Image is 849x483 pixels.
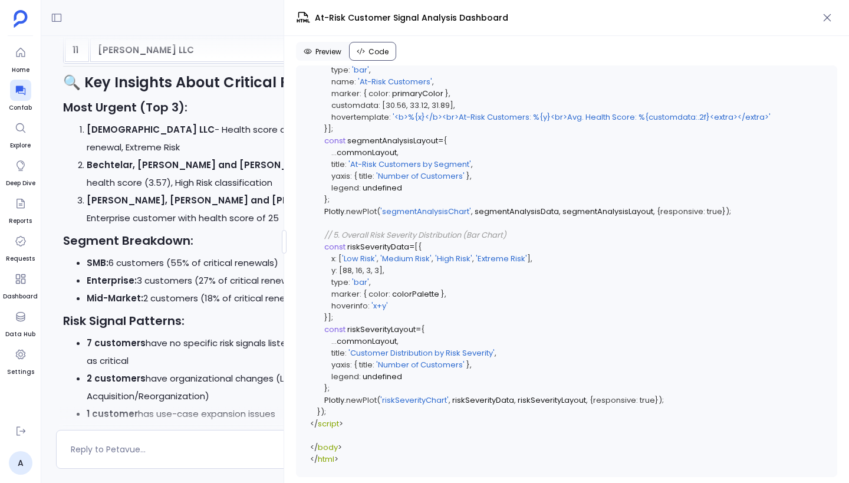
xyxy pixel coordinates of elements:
button: Preview [296,42,349,61]
span: ; [729,206,731,217]
span: : [379,100,380,111]
span: , [559,206,561,217]
span: true [640,395,655,406]
span: ; [328,194,330,205]
span: primaryColor [392,88,443,99]
span: 'Number of Customers' [376,170,465,182]
span: , [531,253,532,264]
img: petavue logo [14,10,28,28]
span: Dashboard [3,292,38,301]
span: : [373,359,374,370]
span: riskSeverityLayout [518,395,586,406]
span: ] [328,123,331,134]
span: { [363,288,367,300]
span: 'Customer Distribution by Risk Severity' [348,347,495,359]
span: : [359,371,361,382]
strong: Risk Signal Patterns: [63,313,185,329]
span: newPlot [346,206,377,217]
span: colorPalette [392,288,439,300]
span: } [441,288,445,300]
li: - Enterprise customer with health score of 25 [87,192,373,227]
span: 'bar' [352,277,369,288]
span: , [363,265,364,276]
span: 33.12 [410,100,428,111]
span: , [432,76,434,87]
button: Code [349,42,396,61]
span: { [590,395,593,406]
span: title [359,170,373,182]
span: [ [382,100,386,111]
span: Reports [9,216,32,226]
span: x [331,253,335,264]
span: ; [324,406,326,418]
span: const [324,241,345,252]
span: 'riskSeverityChart' [380,395,449,406]
span: : [350,170,352,182]
span: ( [377,206,380,217]
span: 'Number of Customers' [376,359,465,370]
span: 88 [343,265,352,276]
span: const [324,135,345,146]
span: riskSeverityData [452,395,514,406]
span: 30.56 [386,100,406,111]
span: [ [414,241,418,252]
span: , [371,265,373,276]
a: Deep Dive [6,155,35,188]
span: , [428,100,430,111]
span: > [334,454,338,465]
span: { [418,241,422,252]
span: } [324,312,328,323]
span: , [514,395,516,406]
span: undefined [363,371,402,382]
span: Code [368,47,389,57]
span: ] [527,253,531,264]
span: } [324,194,328,205]
span: ] [379,265,383,276]
span: title [331,347,345,359]
span: riskSeverityData [347,241,409,252]
span: customdata [331,100,379,111]
span: : [389,288,390,300]
span: } [445,88,449,99]
span: Preview [315,47,341,57]
span: , [471,206,473,217]
span: ; [331,123,333,134]
span: </ [310,442,318,453]
span: marker [331,288,360,300]
strong: 7 customers [87,337,146,349]
span: : [335,265,337,276]
span: ... [331,147,337,158]
span: , [406,100,408,111]
span: '<b>%{x}</b><br>At-Risk Customers: %{y}<br>Avg. Health Score: %{customdata:.2f}<extra></extra>' [393,111,771,123]
span: type [331,277,348,288]
span: 'Extreme Risk' [476,253,527,264]
span: ; [328,383,330,394]
span: At-Risk Customer Signal Analysis Dashboard [315,12,508,24]
strong: SMB: [87,257,108,269]
span: </ [310,418,318,429]
span: : [345,159,347,170]
span: Settings [7,367,34,377]
span: ] [328,312,331,323]
span: hoverinfo [331,300,368,311]
span: Requests [6,254,35,264]
a: Confab [9,80,32,113]
li: 6 customers (55% of critical renewals) [87,254,373,272]
span: > [339,418,343,429]
span: script [318,418,339,429]
span: { [354,170,357,182]
span: yaxis [331,170,350,182]
span: title [359,359,373,370]
span: , [432,253,433,264]
strong: Mid-Market: [87,292,143,304]
span: { [421,324,424,335]
span: responsive [660,206,703,217]
span: } [466,170,470,182]
span: , [653,206,655,217]
li: 3 customers (27% of critical renewals) [87,272,373,290]
span: : [368,300,370,311]
a: Settings [7,344,34,377]
span: , [445,288,446,300]
span: y [331,265,335,276]
span: , [369,64,371,75]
